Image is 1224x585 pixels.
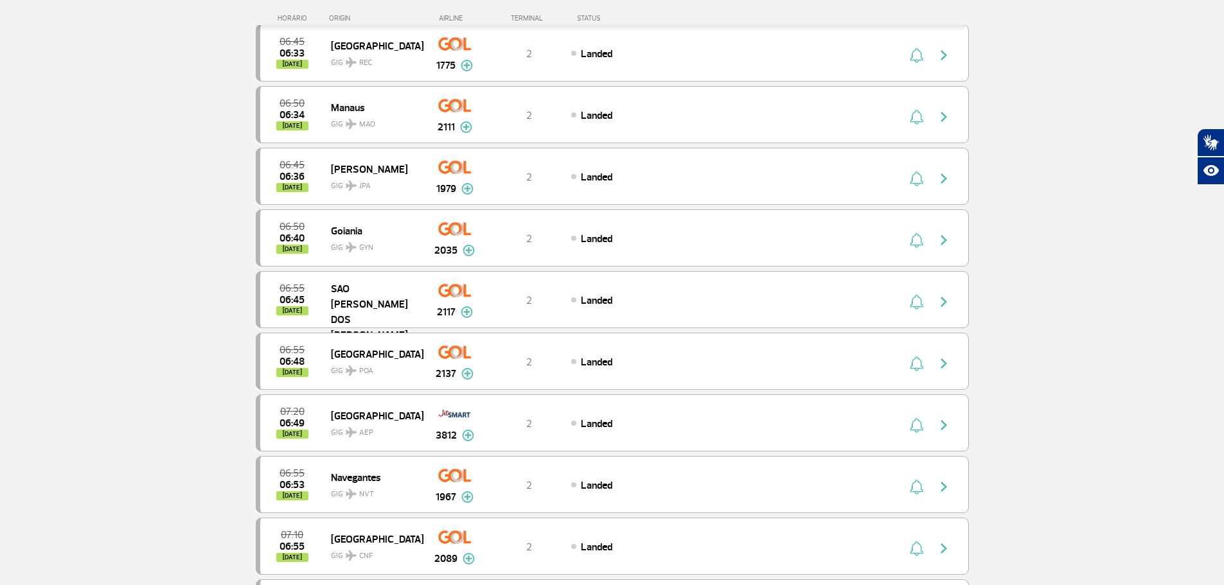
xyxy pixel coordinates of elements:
span: 2025-09-25 06:45:34 [279,295,305,304]
span: 2025-09-25 06:55:00 [279,284,305,293]
button: Abrir tradutor de língua de sinais. [1197,128,1224,157]
div: AIRLINE [423,14,487,22]
span: 2025-09-25 07:10:00 [281,530,303,539]
span: MAO [359,119,375,130]
img: seta-direita-painel-voo.svg [936,356,952,371]
img: sino-painel-voo.svg [910,171,923,186]
span: GIG [331,420,413,439]
span: 2 [526,356,532,369]
span: GIG [331,50,413,69]
img: sino-painel-voo.svg [910,294,923,310]
span: [DATE] [276,553,308,562]
img: sino-painel-voo.svg [910,109,923,125]
div: Plugin de acessibilidade da Hand Talk. [1197,128,1224,185]
span: CNF [359,550,373,562]
img: destiny_airplane.svg [346,550,357,561]
span: 2137 [436,366,456,381]
span: [DATE] [276,245,308,254]
img: sino-painel-voo.svg [910,541,923,556]
span: Landed [581,232,612,245]
span: Landed [581,171,612,184]
span: 1979 [436,181,456,196]
span: GIG [331,482,413,500]
span: GIG [331,235,413,254]
img: sino-painel-voo.svg [910,48,923,63]
button: Abrir recursos assistivos. [1197,157,1224,185]
span: 2 [526,417,532,430]
span: Landed [581,417,612,430]
span: Landed [581,541,612,554]
img: mais-info-painel-voo.svg [461,183,474,195]
span: GIG [331,358,413,377]
img: seta-direita-painel-voo.svg [936,417,952,433]
img: seta-direita-painel-voo.svg [936,294,952,310]
img: destiny_airplane.svg [346,119,357,129]
span: 2025-09-25 06:48:00 [279,357,305,366]
span: [DATE] [276,121,308,130]
img: seta-direita-painel-voo.svg [936,109,952,125]
span: Navegantes [331,469,413,485]
div: HORÁRIO [260,14,330,22]
img: destiny_airplane.svg [346,242,357,252]
img: seta-direita-painel-voo.svg [936,171,952,186]
span: POA [359,365,373,377]
span: 2025-09-25 06:55:00 [279,542,305,551]
div: ORIGIN [329,14,423,22]
span: GYN [359,242,373,254]
img: destiny_airplane.svg [346,427,357,437]
span: 2117 [437,304,456,320]
span: 2025-09-25 06:45:00 [279,37,305,46]
span: 2025-09-25 06:55:00 [279,345,305,354]
span: GIG [331,543,413,562]
span: [DATE] [276,183,308,192]
span: 2025-09-25 06:49:20 [279,419,305,428]
span: Goiania [331,222,413,239]
img: mais-info-painel-voo.svg [461,368,474,380]
span: AEP [359,427,373,439]
span: Landed [581,109,612,122]
img: destiny_airplane.svg [346,180,357,191]
span: 2089 [434,551,457,566]
span: 2025-09-25 06:55:00 [279,469,305,478]
span: [PERSON_NAME] [331,161,413,177]
img: destiny_airplane.svg [346,365,357,376]
span: 2025-09-25 06:50:00 [279,99,305,108]
span: [DATE] [276,368,308,377]
img: mais-info-painel-voo.svg [461,60,473,71]
span: 2 [526,109,532,122]
span: SAO [PERSON_NAME] DOS [PERSON_NAME] [331,280,413,343]
span: GIG [331,173,413,192]
span: 2025-09-25 06:36:00 [279,172,305,181]
span: 2 [526,479,532,492]
img: destiny_airplane.svg [346,57,357,67]
img: seta-direita-painel-voo.svg [936,48,952,63]
img: mais-info-painel-voo.svg [463,245,475,256]
img: sino-painel-voo.svg [910,356,923,371]
span: Landed [581,294,612,307]
span: [DATE] [276,306,308,315]
span: Landed [581,356,612,369]
span: 2025-09-25 06:53:41 [279,480,305,489]
img: sino-painel-voo.svg [910,417,923,433]
img: mais-info-painel-voo.svg [463,553,475,564]
span: [GEOGRAPHIC_DATA] [331,407,413,424]
span: Landed [581,479,612,492]
span: REC [359,57,372,69]
span: [DATE] [276,430,308,439]
span: 2035 [434,243,457,258]
span: 2025-09-25 06:34:20 [279,110,305,119]
span: Manaus [331,99,413,116]
span: [GEOGRAPHIC_DATA] [331,530,413,547]
span: [DATE] [276,60,308,69]
span: 2 [526,48,532,60]
img: seta-direita-painel-voo.svg [936,479,952,494]
span: JPA [359,180,371,192]
img: mais-info-painel-voo.svg [461,306,473,318]
span: 2 [526,541,532,554]
img: seta-direita-painel-voo.svg [936,232,952,248]
span: GIG [331,112,413,130]
span: 1967 [436,489,456,505]
span: 2025-09-25 07:20:00 [280,407,305,416]
span: 2 [526,232,532,245]
img: sino-painel-voo.svg [910,232,923,248]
